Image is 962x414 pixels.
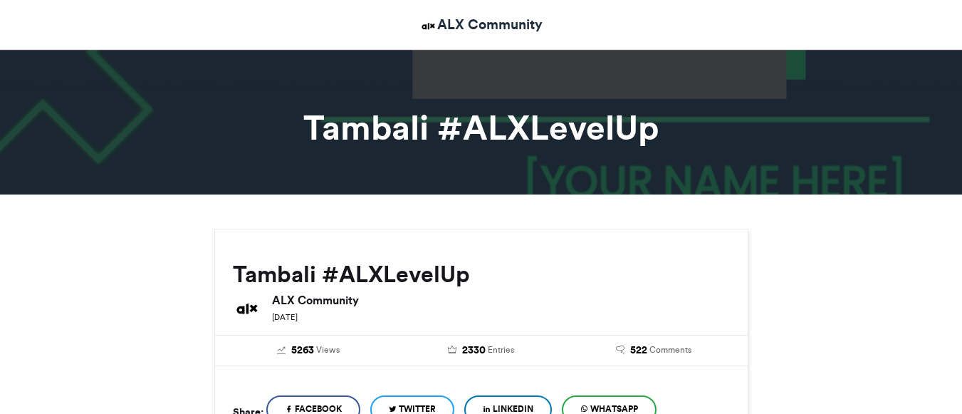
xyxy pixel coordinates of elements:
[272,312,298,322] small: [DATE]
[233,343,385,358] a: 5263 Views
[272,294,730,306] h6: ALX Community
[316,343,340,356] span: Views
[405,343,557,358] a: 2330 Entries
[233,294,261,323] img: ALX Community
[86,110,877,145] h1: Tambali #ALXLevelUp
[630,343,647,358] span: 522
[419,14,543,35] a: ALX Community
[291,343,314,358] span: 5263
[419,17,437,35] img: ALX Community
[462,343,486,358] span: 2330
[649,343,691,356] span: Comments
[488,343,514,356] span: Entries
[233,262,730,287] h2: Tambali #ALXLevelUp
[578,343,730,358] a: 522 Comments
